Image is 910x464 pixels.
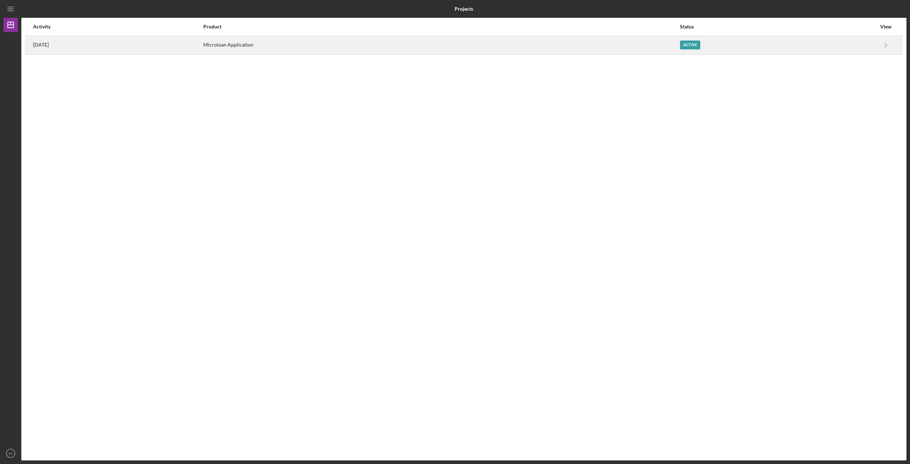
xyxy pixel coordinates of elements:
[203,24,680,30] div: Product
[33,42,49,48] time: 2025-10-01 04:07
[9,452,13,455] text: PA
[680,41,700,49] div: Active
[680,24,876,30] div: Status
[33,24,203,30] div: Activity
[4,446,18,460] button: PA
[203,36,680,54] div: Microloan Application
[455,6,473,12] b: Projects
[877,24,895,30] div: View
